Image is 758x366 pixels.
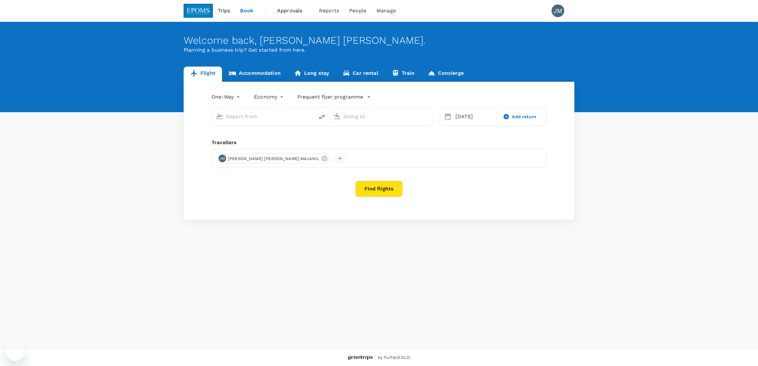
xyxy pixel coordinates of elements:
button: Open [310,116,311,117]
span: People [349,7,366,15]
a: Train [385,67,421,82]
span: Trips [218,7,230,15]
span: Book [240,7,253,15]
span: Reports [319,7,339,15]
button: Open [428,116,429,117]
div: One-Way [212,92,241,102]
a: Accommodation [222,67,287,82]
button: delete [314,109,330,125]
span: by TruTrip ( 3.53.2 ) [378,355,410,361]
div: JM[PERSON_NAME] [PERSON_NAME] MAJANIL [217,153,330,164]
iframe: Button to launch messaging window [5,341,25,361]
span: Add return [512,113,536,120]
a: Long stay [287,67,336,82]
p: Planning a business trip? Get started from here. [184,46,574,54]
input: Going to [343,112,419,121]
button: Find flights [355,181,403,197]
a: Flight [184,67,222,82]
a: Car rental [336,67,385,82]
div: JM [219,155,226,162]
div: Travellers [212,139,546,146]
div: Economy [254,92,285,102]
img: EPOMS SDN BHD [184,4,213,18]
img: Genotrips - EPOMS [348,356,373,360]
span: Approvals [277,7,309,15]
button: Frequent flyer programme [297,93,371,101]
div: [DATE] [453,110,495,123]
div: Welcome back , [PERSON_NAME] [PERSON_NAME] . [184,35,574,46]
a: Concierge [421,67,470,82]
p: Frequent flyer programme [297,93,363,101]
span: [PERSON_NAME] [PERSON_NAME] MAJANIL [224,156,323,162]
input: Depart from [226,112,301,121]
div: JM [552,4,564,17]
span: Manage [376,7,396,15]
